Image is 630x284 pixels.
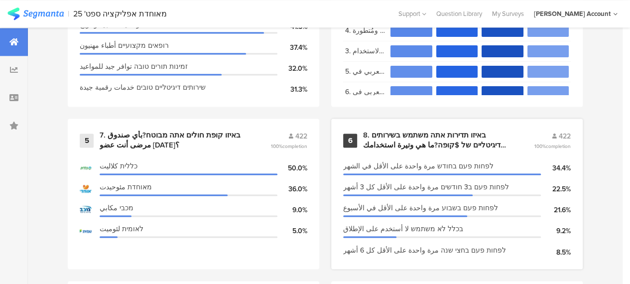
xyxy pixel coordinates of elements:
div: 50.0% [277,163,307,173]
div: 8. באיזו תדירות אתה משתמש בשירותים הדיגיטליים של $קופה?ما هي وتيرة استخدامك للخدمات الرقمية لـ $ק... [363,131,510,150]
span: כללית كلاليت [100,161,137,171]
span: זמינות תורים טובה توافر جيد للمواعيد [80,61,188,72]
section: 8.5% [527,45,569,57]
span: רופאים מקצועיים أطباء مهنيون [80,40,169,51]
section: 54.5% [482,66,523,78]
div: 9.2% [541,226,571,236]
span: 422 [559,131,571,142]
div: 37.4% [277,42,307,53]
section: 8.5% [527,25,569,37]
span: בכלל לא משתמש لا أستخدم على الإطلاق [343,224,463,234]
span: 100% [271,142,307,150]
div: 7. באיזו קופת חולים אתה מבוטח?بأي صندوق مرضى أنت عضو [DATE]؟ [100,131,247,150]
section: 53.8% [482,86,523,98]
span: לפחות פעם ב3 חודשים مرة واحدة على الأقل كل 3 أشهر [343,182,509,192]
div: 5.0% [277,226,307,236]
img: d3718dnoaommpf.cloudfront.net%2Fitem%2F8b64f2de7b9de0190842.jpg [80,204,92,216]
div: 34.4% [541,163,571,173]
img: d3718dnoaommpf.cloudfront.net%2Fitem%2F5c02a578f12c979254d2.jpeg [80,183,92,195]
section: 38.6% [436,45,478,57]
div: Support [398,6,426,21]
div: 6 [343,134,357,147]
span: completion [282,142,307,150]
span: שירותים דיגיטליים טובים خدمات رقمية جيدة [80,82,206,93]
img: d3718dnoaommpf.cloudfront.net%2Fitem%2F6d743a2aa7ce1308ada3.jpg [80,162,92,174]
section: 7.6% [527,66,569,78]
span: 422 [295,131,307,142]
div: 36.0% [277,184,307,194]
section: 54.3% [482,45,523,57]
span: completion [546,142,571,150]
a: Question Library [431,9,487,18]
section: 4. קופת חולים עם שירותים דיגיטליים חדשניים ומתקדמיםصندوق مرضى بخدمات رقمية مُبتكرة ومُتطورة [345,25,385,37]
img: segmanta logo [7,7,64,20]
span: לאומית لئوميت [100,224,143,234]
section: 8.8% [527,86,569,98]
div: | [68,8,69,19]
div: 5 [80,134,94,147]
span: מאוחדת مئوحيدت [100,182,152,192]
div: 21.6% [541,205,571,215]
a: My Surveys [487,9,529,18]
section: 39.1% [436,25,478,37]
section: 52.8% [482,25,523,37]
span: לפחות פעם בחצי שנה مرة واحدة على الأقل كل 6 أشهر [343,245,506,255]
section: 37.7% [436,86,478,98]
section: 6. קופת חולים שמתאמצת כדי שלמגזר הערבי בישראל יהיה קל ונוח לקבל שירות רפואיصندوق مرضى يسعى جاهدًا... [345,86,385,98]
div: [PERSON_NAME] Account [534,9,611,18]
img: d3718dnoaommpf.cloudfront.net%2Fitem%2Fb24d211da39b65e73b4e.png [80,225,92,237]
section: 19.2% [390,45,432,57]
section: 20.6% [390,25,432,37]
section: 3. קופת חולים עם שירותים דיגיטליים נוחים וקלים לשימושصندوق مرضى بخدمات رقمية مُريحة وسهلة الاستخدام [345,45,385,57]
span: מכבי مكابي [100,203,133,213]
span: לפחות פעם בשבוע مرة واحدة على الأقل في الأسبوع [343,203,498,213]
div: מאוחדת אפליקציה ספט' 25 [73,9,167,18]
div: 9.0% [277,205,307,215]
section: 16.6% [390,66,432,78]
div: 8.5% [541,247,571,257]
section: 39.3% [436,66,478,78]
span: 100% [534,142,571,150]
div: 31.3% [277,84,307,95]
div: 32.0% [277,63,307,74]
span: לפחות פעם בחודש مرة واحدة على الأقل في الشهر [343,161,494,171]
section: 16.8% [390,86,432,98]
div: 22.5% [541,184,571,194]
section: 5. קופת חולים שמבינה את הצרכים והעדפות של המגזר הערבי בישראלصندوق مرضى يفهم احتياجات وتفضيلات الم... [345,66,385,78]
